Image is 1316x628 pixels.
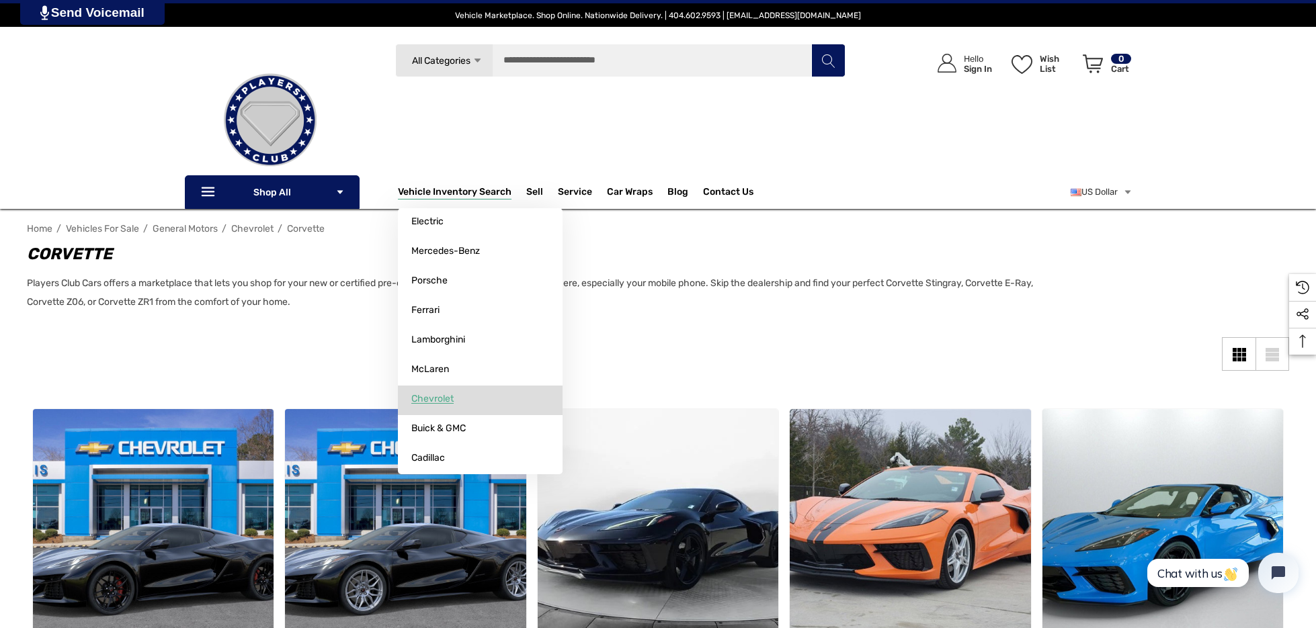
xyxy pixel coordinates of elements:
[922,40,999,87] a: Sign in
[411,55,470,66] span: All Categories
[153,223,218,234] a: General Motors
[1077,40,1133,93] a: Cart with 0 items
[411,334,465,346] span: Lamborghini
[203,53,337,187] img: Players Club | Cars For Sale
[938,54,956,73] svg: Icon User Account
[1071,179,1133,206] a: USD
[185,175,360,209] p: Shop All
[811,44,845,77] button: Search
[1040,54,1075,74] p: Wish List
[200,185,220,200] svg: Icon Line
[231,223,274,234] a: Chevrolet
[472,56,483,66] svg: Icon Arrow Down
[1111,54,1131,64] p: 0
[27,274,1067,312] p: Players Club Cars offers a marketplace that lets you shop for your new or certified pre-owned Che...
[411,393,454,405] span: Chevrolet
[287,223,325,234] a: Corvette
[526,179,558,206] a: Sell
[395,44,493,77] a: All Categories Icon Arrow Down Icon Arrow Up
[411,245,480,257] span: Mercedes-Benz
[1012,55,1032,74] svg: Wish List
[411,275,448,287] span: Porsche
[1222,337,1256,371] a: Grid View
[1083,54,1103,73] svg: Review Your Cart
[27,223,52,234] a: Home
[27,242,1067,266] h1: Corvette
[411,363,449,375] span: McLaren
[667,186,688,201] a: Blog
[1296,308,1309,321] svg: Social Media
[1296,281,1309,294] svg: Recently Viewed
[607,186,653,201] span: Car Wraps
[558,186,592,201] a: Service
[607,179,667,206] a: Car Wraps
[40,5,49,20] img: PjwhLS0gR2VuZXJhdG9yOiBHcmF2aXQuaW8gLS0+PHN2ZyB4bWxucz0iaHR0cDovL3d3dy53My5vcmcvMjAwMC9zdmciIHhtb...
[1111,64,1131,74] p: Cart
[411,452,445,464] span: Cadillac
[411,304,440,316] span: Ferrari
[703,186,753,201] a: Contact Us
[964,54,992,64] p: Hello
[27,217,1289,240] nav: Breadcrumb
[526,186,543,201] span: Sell
[411,216,444,228] span: Electric
[1289,334,1316,348] svg: Top
[1256,337,1289,371] a: List View
[1005,40,1077,87] a: Wish List Wish List
[66,223,139,234] a: Vehicles For Sale
[455,11,861,20] span: Vehicle Marketplace. Shop Online. Nationwide Delivery. | 404.602.9593 | [EMAIL_ADDRESS][DOMAIN_NAME]
[964,64,992,74] p: Sign In
[335,187,345,197] svg: Icon Arrow Down
[411,422,466,435] span: Buick & GMC
[1133,541,1310,604] iframe: Tidio Chat
[398,186,511,201] a: Vehicle Inventory Search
